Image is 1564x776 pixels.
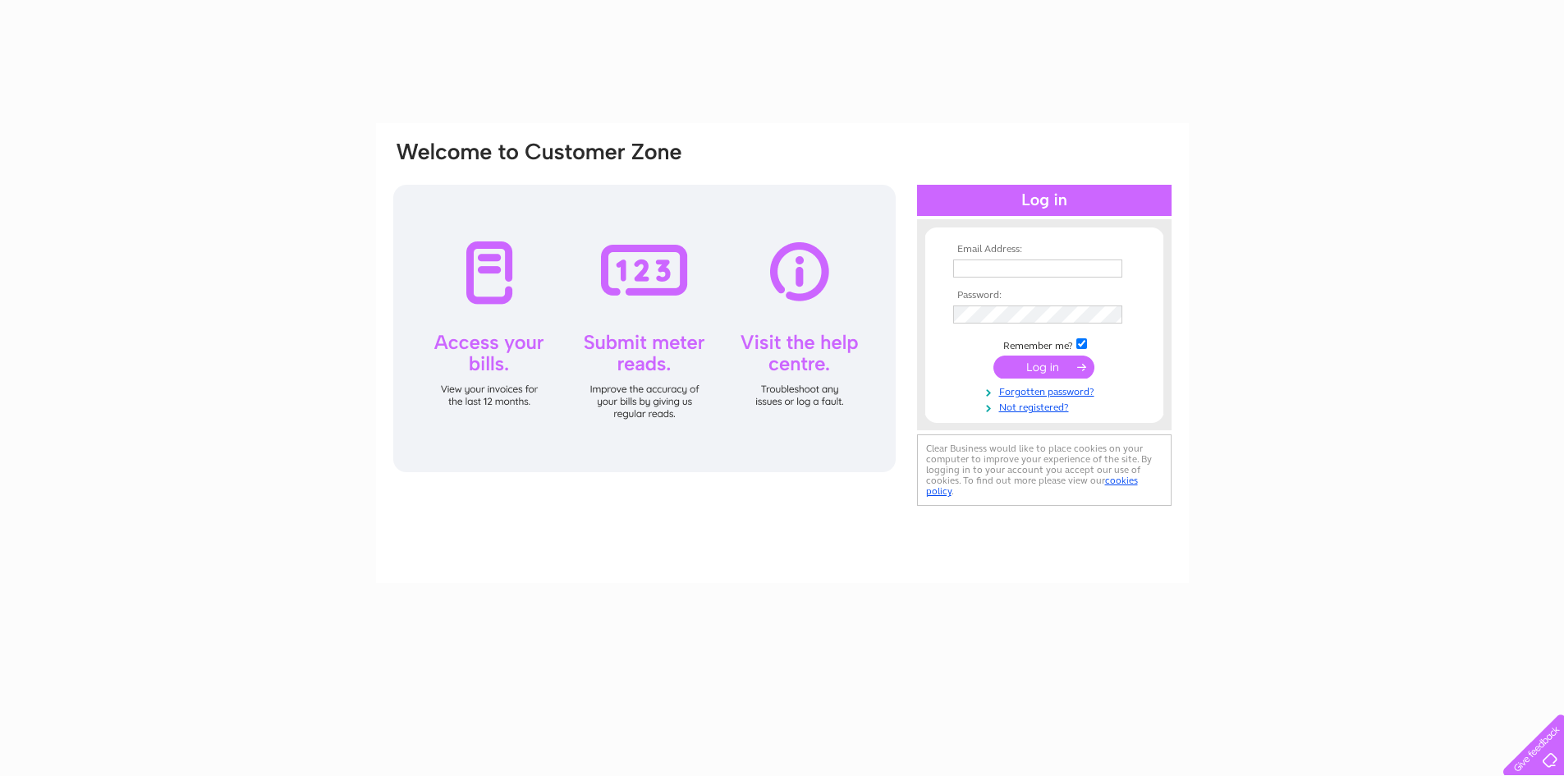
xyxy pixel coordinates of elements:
[953,383,1140,398] a: Forgotten password?
[949,244,1140,255] th: Email Address:
[949,290,1140,301] th: Password:
[953,398,1140,414] a: Not registered?
[926,475,1138,497] a: cookies policy
[949,336,1140,352] td: Remember me?
[917,434,1172,506] div: Clear Business would like to place cookies on your computer to improve your experience of the sit...
[993,356,1094,379] input: Submit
